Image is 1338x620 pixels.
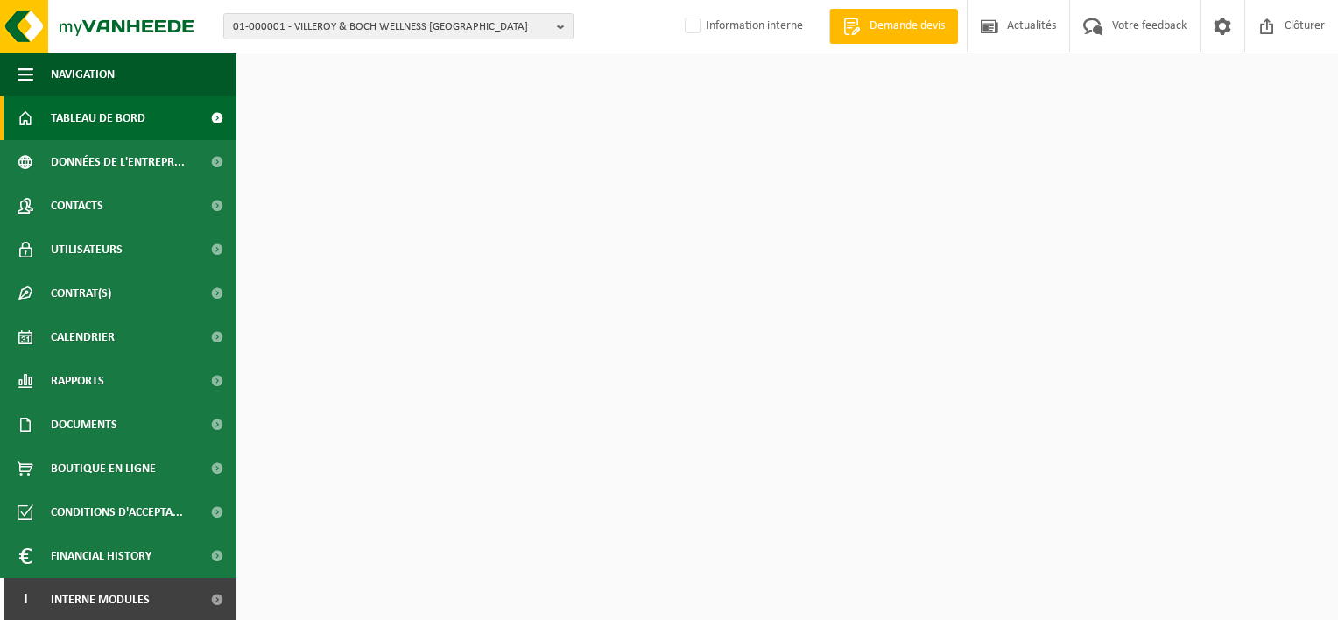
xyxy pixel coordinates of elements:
[51,315,115,359] span: Calendrier
[51,447,156,490] span: Boutique en ligne
[51,228,123,271] span: Utilisateurs
[233,14,550,40] span: 01-000001 - VILLEROY & BOCH WELLNESS [GEOGRAPHIC_DATA]
[51,140,185,184] span: Données de l'entrepr...
[829,9,958,44] a: Demande devis
[681,13,803,39] label: Information interne
[51,490,183,534] span: Conditions d'accepta...
[51,184,103,228] span: Contacts
[51,403,117,447] span: Documents
[51,359,104,403] span: Rapports
[51,534,151,578] span: Financial History
[51,271,111,315] span: Contrat(s)
[223,13,574,39] button: 01-000001 - VILLEROY & BOCH WELLNESS [GEOGRAPHIC_DATA]
[51,53,115,96] span: Navigation
[865,18,949,35] span: Demande devis
[51,96,145,140] span: Tableau de bord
